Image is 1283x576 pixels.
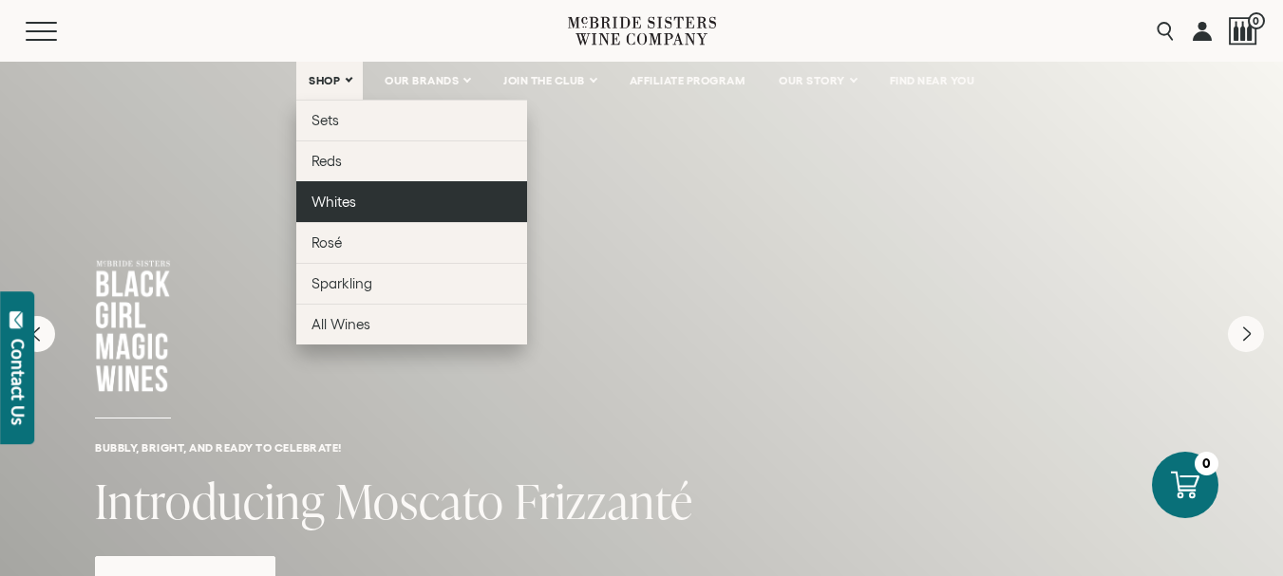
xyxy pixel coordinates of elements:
span: Sets [311,112,339,128]
div: Contact Us [9,339,28,425]
span: AFFILIATE PROGRAM [630,74,745,87]
a: SHOP [296,62,363,100]
button: Next [1228,316,1264,352]
a: Rosé [296,222,527,263]
a: FIND NEAR YOU [877,62,988,100]
span: Whites [311,194,356,210]
span: SHOP [309,74,341,87]
span: Frizzanté [515,468,693,533]
button: Mobile Menu Trigger [26,22,94,41]
a: OUR BRANDS [372,62,481,100]
span: 0 [1248,12,1265,29]
a: OUR STORY [766,62,868,100]
span: JOIN THE CLUB [503,74,585,87]
span: OUR STORY [779,74,845,87]
span: FIND NEAR YOU [890,74,975,87]
span: Rosé [311,234,342,251]
a: Whites [296,181,527,222]
span: Sparkling [311,275,372,291]
a: Reds [296,140,527,181]
span: OUR BRANDS [385,74,459,87]
span: Reds [311,153,342,169]
a: AFFILIATE PROGRAM [617,62,758,100]
a: Sparkling [296,263,527,304]
a: JOIN THE CLUB [491,62,608,100]
span: All Wines [311,316,370,332]
span: Moscato [335,468,504,533]
a: All Wines [296,304,527,344]
span: Introducing [95,468,325,533]
button: Previous [19,316,55,352]
div: 0 [1195,452,1218,475]
h6: Bubbly, bright, and ready to celebrate! [95,441,1188,454]
a: Sets [296,100,527,140]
